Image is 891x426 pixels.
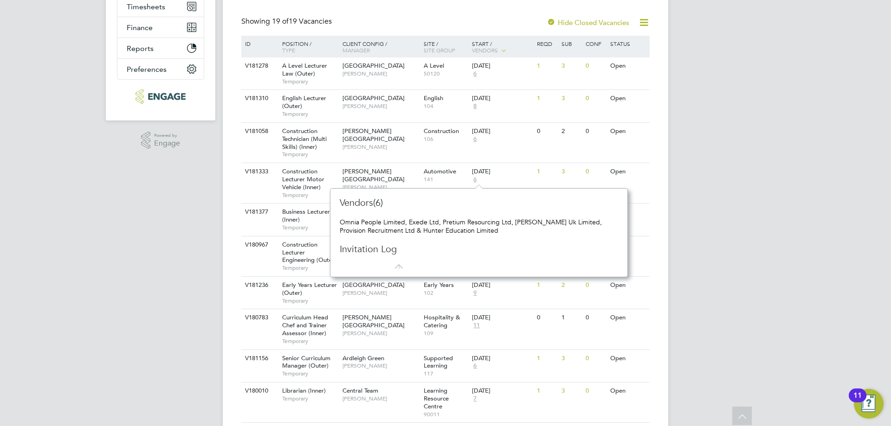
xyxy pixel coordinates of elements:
span: Temporary [282,151,338,158]
span: Type [282,46,295,54]
span: Early Years [424,281,454,289]
span: Temporary [282,191,338,199]
span: 141 [424,176,468,183]
h3: Vendors(6) [340,197,502,209]
span: [GEOGRAPHIC_DATA] [342,94,405,102]
span: Temporary [282,337,338,345]
span: [PERSON_NAME] [342,330,419,337]
div: 0 [583,309,607,326]
span: [PERSON_NAME][GEOGRAPHIC_DATA] [342,313,405,329]
span: [GEOGRAPHIC_DATA] [342,62,405,70]
span: 102 [424,289,468,297]
div: Omnia People Limited, Exede Ltd, Pretium Resourcing Ltd, [PERSON_NAME] Uk Limited, Provision Recr... [340,218,618,235]
div: 0 [583,350,607,367]
span: 8 [472,102,478,110]
button: Finance [117,17,204,38]
div: Open [608,163,648,180]
span: Manager [342,46,370,54]
span: Temporary [282,264,338,272]
span: [PERSON_NAME] [342,70,419,77]
span: Site Group [424,46,455,54]
div: V181333 [243,163,275,180]
span: 9 [472,289,478,297]
span: 19 of [272,17,289,26]
div: 1 [535,350,559,367]
div: 3 [559,382,583,400]
span: Construction Lecturer Motor Vehicle (Inner) [282,167,324,191]
div: 0 [535,309,559,326]
div: 1 [559,309,583,326]
div: Position / [275,36,340,58]
span: Automotive [424,167,456,175]
span: [PERSON_NAME] [342,143,419,151]
span: Temporary [282,297,338,305]
div: Conf [583,36,607,51]
span: Preferences [127,65,167,74]
div: Open [608,203,648,221]
span: Temporary [282,395,338,402]
span: 106 [424,135,468,143]
div: 0 [535,123,559,140]
div: 1 [535,57,559,75]
span: 104 [424,102,468,110]
img: xede-logo-retina.png [136,89,185,104]
span: [PERSON_NAME][GEOGRAPHIC_DATA] [342,127,405,143]
span: Librarian (Inner) [282,387,326,394]
div: Open [608,309,648,326]
span: Senior Curriculum Manager (Outer) [282,354,330,370]
span: 6 [472,176,478,184]
div: 1 [535,382,559,400]
div: V180783 [243,309,275,326]
div: Open [608,350,648,367]
div: V181156 [243,350,275,367]
button: Preferences [117,59,204,79]
div: Open [608,382,648,400]
span: Construction Lecturer Engineering (Outer) [282,241,336,264]
div: Showing [241,17,334,26]
span: Early Years Lecturer (Outer) [282,281,337,297]
div: 1 [535,277,559,294]
span: [PERSON_NAME] [342,102,419,110]
span: Ardleigh Green [342,354,384,362]
span: Learning Resource Centre [424,387,449,410]
div: Open [608,90,648,107]
span: Temporary [282,78,338,85]
a: Go to home page [117,89,204,104]
span: Timesheets [127,2,165,11]
div: 2 [559,277,583,294]
div: Status [608,36,648,51]
div: 2 [559,123,583,140]
span: A Level [424,62,444,70]
span: 6 [472,362,478,370]
div: 3 [559,163,583,180]
span: Construction [424,127,459,135]
div: Reqd [535,36,559,51]
span: [PERSON_NAME][GEOGRAPHIC_DATA] [342,167,405,183]
div: Site / [421,36,470,58]
span: Temporary [282,224,338,231]
span: Hospitality & Catering [424,313,460,329]
div: Sub [559,36,583,51]
div: 3 [559,90,583,107]
span: Central Team [342,387,378,394]
div: [DATE] [472,281,532,289]
label: Hide Closed Vacancies [547,18,629,27]
div: V181236 [243,277,275,294]
span: Temporary [282,370,338,377]
div: 3 [559,57,583,75]
div: V181310 [243,90,275,107]
div: V181377 [243,203,275,221]
div: Client Config / [340,36,421,58]
a: Powered byEngage [141,132,181,149]
div: [DATE] [472,314,532,322]
span: [GEOGRAPHIC_DATA] [342,281,405,289]
button: Reports [117,38,204,58]
span: 7 [472,395,478,403]
div: V180010 [243,382,275,400]
span: 6 [472,135,478,143]
span: Vendors [472,46,498,54]
span: English Lecturer (Outer) [282,94,326,110]
div: ID [243,36,275,51]
div: Open [608,123,648,140]
span: Reports [127,44,154,53]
